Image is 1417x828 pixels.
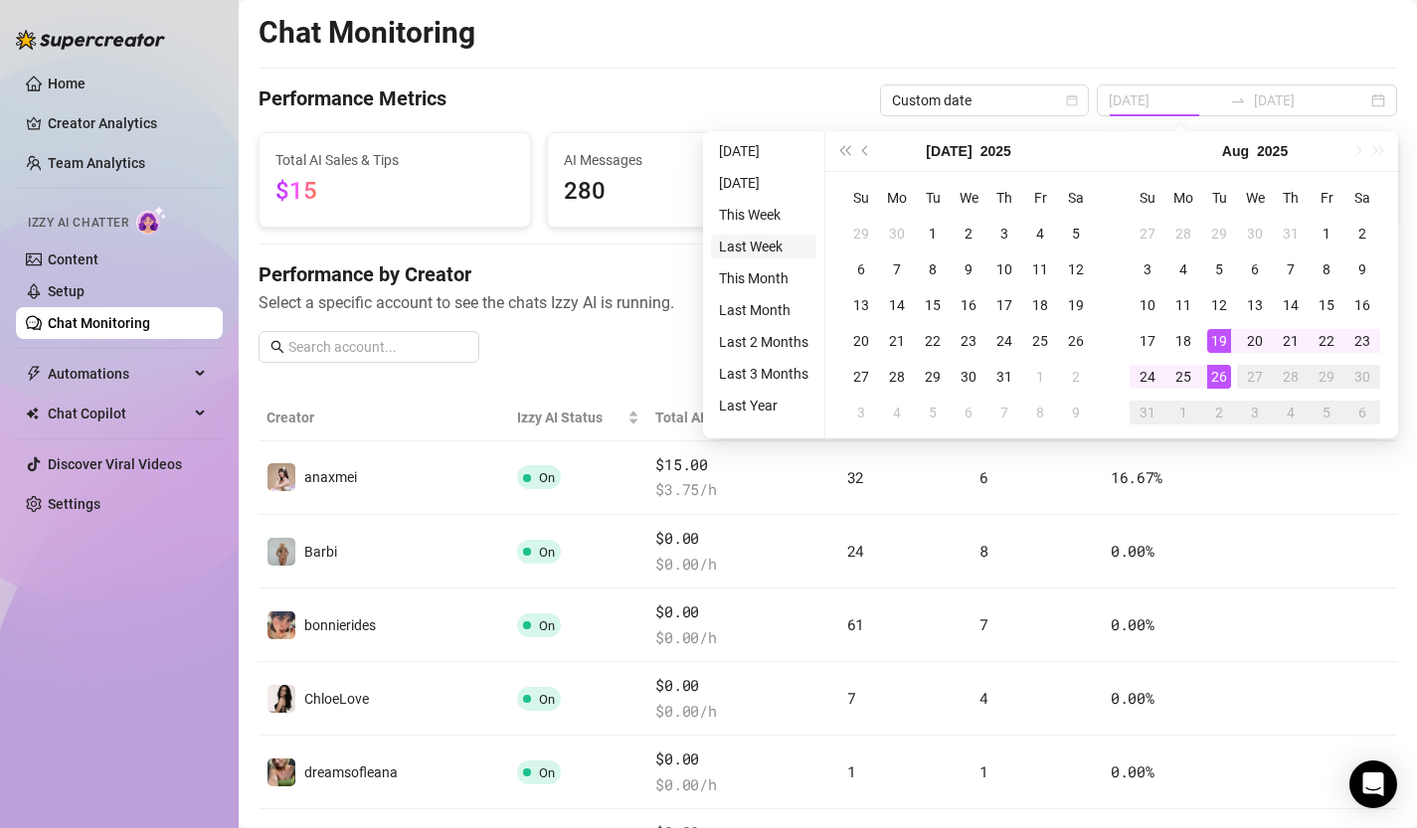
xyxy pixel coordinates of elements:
[951,180,986,216] th: We
[915,287,951,323] td: 2025-07-15
[1058,323,1094,359] td: 2025-07-26
[655,453,830,477] span: $15.00
[1315,365,1338,389] div: 29
[1111,541,1154,561] span: 0.00 %
[1273,251,1309,287] td: 2025-08-07
[1315,257,1338,281] div: 8
[1111,761,1154,781] span: 0.00 %
[979,614,988,634] span: 7
[1028,293,1052,317] div: 18
[1273,395,1309,430] td: 2025-09-04
[843,251,879,287] td: 2025-07-06
[1254,89,1367,111] input: End date
[885,222,909,246] div: 30
[1207,401,1231,424] div: 2
[979,467,988,487] span: 6
[259,395,509,441] th: Creator
[1309,216,1344,251] td: 2025-08-01
[1111,614,1154,634] span: 0.00 %
[986,395,1022,430] td: 2025-08-07
[879,395,915,430] td: 2025-08-04
[849,257,873,281] div: 6
[539,618,555,633] span: On
[1058,359,1094,395] td: 2025-08-02
[1022,216,1058,251] td: 2025-07-04
[1136,222,1159,246] div: 27
[843,216,879,251] td: 2025-06-29
[539,765,555,780] span: On
[1111,467,1162,487] span: 16.67 %
[539,545,555,560] span: On
[1130,216,1165,251] td: 2025-07-27
[1344,251,1380,287] td: 2025-08-09
[1237,395,1273,430] td: 2025-09-03
[1171,329,1195,353] div: 18
[1028,222,1052,246] div: 4
[1130,180,1165,216] th: Su
[28,214,128,233] span: Izzy AI Chatter
[951,359,986,395] td: 2025-07-30
[843,323,879,359] td: 2025-07-20
[879,216,915,251] td: 2025-06-30
[849,329,873,353] div: 20
[951,287,986,323] td: 2025-07-16
[1064,329,1088,353] div: 26
[1350,293,1374,317] div: 16
[885,293,909,317] div: 14
[843,395,879,430] td: 2025-08-03
[304,691,369,707] span: ChloeLove
[957,222,980,246] div: 2
[1344,395,1380,430] td: 2025-09-06
[1136,401,1159,424] div: 31
[48,155,145,171] a: Team Analytics
[48,496,100,512] a: Settings
[304,469,357,485] span: anaxmei
[259,14,475,52] h2: Chat Monitoring
[48,456,182,472] a: Discover Viral Videos
[1022,395,1058,430] td: 2025-08-08
[1237,287,1273,323] td: 2025-08-13
[1350,257,1374,281] div: 9
[1171,257,1195,281] div: 4
[1350,365,1374,389] div: 30
[267,538,295,566] img: Barbi
[1136,257,1159,281] div: 3
[647,395,838,441] th: Total AI Sales & Tips
[1022,323,1058,359] td: 2025-07-25
[849,401,873,424] div: 3
[1171,365,1195,389] div: 25
[1279,365,1303,389] div: 28
[564,149,802,171] span: AI Messages
[48,315,150,331] a: Chat Monitoring
[986,287,1022,323] td: 2025-07-17
[1171,222,1195,246] div: 28
[957,401,980,424] div: 6
[885,257,909,281] div: 7
[1136,293,1159,317] div: 10
[711,235,816,258] li: Last Week
[711,203,816,227] li: This Week
[849,365,873,389] div: 27
[986,180,1022,216] th: Th
[1022,180,1058,216] th: Fr
[1201,216,1237,251] td: 2025-07-29
[48,358,189,390] span: Automations
[915,359,951,395] td: 2025-07-29
[885,401,909,424] div: 4
[259,290,1397,315] span: Select a specific account to see the chats Izzy AI is running.
[1222,131,1249,171] button: Choose a month
[711,394,816,417] li: Last Year
[1165,216,1201,251] td: 2025-07-28
[1309,180,1344,216] th: Fr
[833,131,855,171] button: Last year (Control + left)
[951,395,986,430] td: 2025-08-06
[1022,251,1058,287] td: 2025-07-11
[921,329,945,353] div: 22
[1243,222,1267,246] div: 30
[711,298,816,322] li: Last Month
[1237,359,1273,395] td: 2025-08-27
[1058,251,1094,287] td: 2025-07-12
[1309,287,1344,323] td: 2025-08-15
[1350,401,1374,424] div: 6
[915,395,951,430] td: 2025-08-05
